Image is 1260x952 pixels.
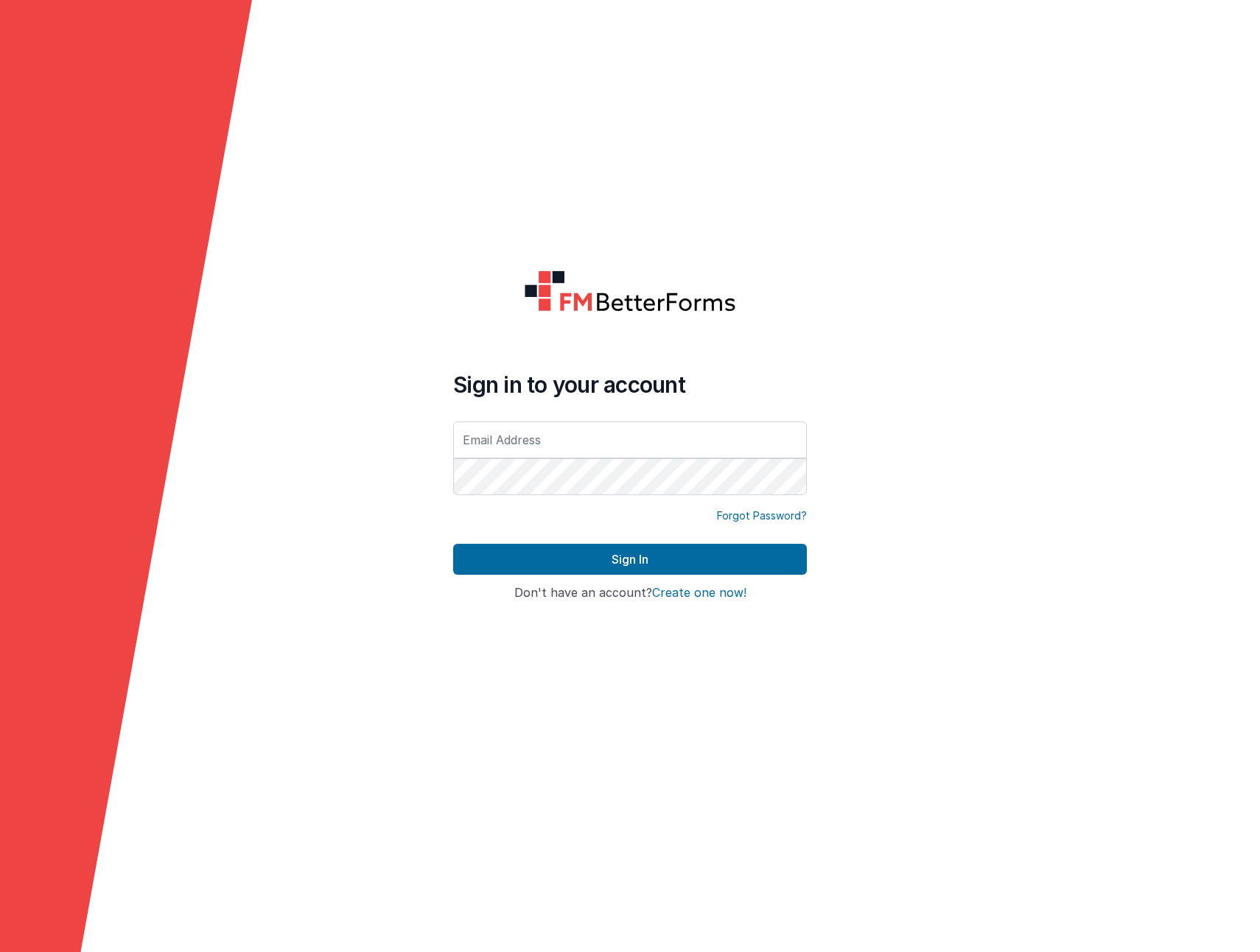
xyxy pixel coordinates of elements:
input: Email Address [453,421,807,458]
h4: Don't have an account? [453,587,807,600]
button: Create one now! [652,587,746,600]
h4: Sign in to your account [453,371,807,398]
button: Sign In [453,544,807,575]
a: Forgot Password? [717,508,807,523]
